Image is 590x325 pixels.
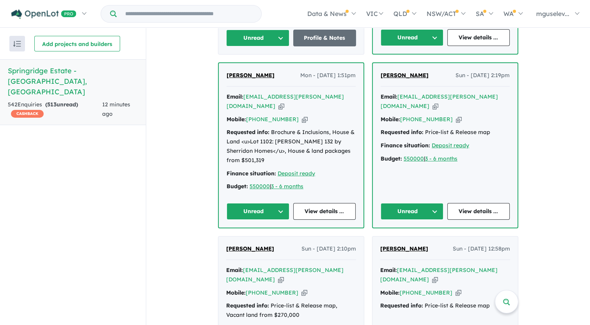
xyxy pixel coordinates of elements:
input: Try estate name, suburb, builder or developer [118,5,260,22]
button: Copy [278,276,284,284]
a: 3 - 6 months [271,183,303,190]
a: [EMAIL_ADDRESS][PERSON_NAME][DOMAIN_NAME] [226,267,344,283]
strong: Budget: [381,155,402,162]
a: Profile & Notes [293,30,356,46]
button: Unread [381,203,443,220]
span: 513 [47,101,57,108]
button: Unread [381,29,443,46]
button: Copy [301,289,307,297]
a: [PHONE_NUMBER] [246,289,298,296]
button: Copy [455,289,461,297]
strong: Email: [227,93,243,100]
strong: Budget: [227,183,248,190]
a: 3 - 6 months [425,155,457,162]
a: View details ... [447,29,510,46]
strong: Requested info: [227,129,269,136]
strong: ( unread) [45,101,78,108]
div: Price-list & Release map, Vacant land from $270,000 [226,301,356,320]
button: Copy [456,115,462,124]
a: [EMAIL_ADDRESS][PERSON_NAME][DOMAIN_NAME] [381,93,498,110]
button: Unread [227,203,289,220]
strong: Mobile: [381,116,400,123]
a: [PERSON_NAME] [226,244,274,254]
button: Unread [226,30,289,46]
span: Sun - [DATE] 2:10pm [301,244,356,254]
button: Add projects and builders [34,36,120,51]
strong: Requested info: [226,302,269,309]
a: Deposit ready [432,142,469,149]
div: 542 Enquir ies [8,100,102,119]
strong: Mobile: [380,289,400,296]
a: 550000 [250,183,270,190]
div: | [381,154,510,164]
button: Copy [432,102,438,110]
span: [PERSON_NAME] [381,72,429,79]
button: Copy [432,276,438,284]
span: Sun - [DATE] 2:19pm [455,71,510,80]
img: Openlot PRO Logo White [11,9,76,19]
a: Deposit ready [278,170,315,177]
a: View details ... [447,203,510,220]
div: Price-list & Release map [380,301,510,311]
strong: Requested info: [381,129,423,136]
div: Brochure & Inclusions, House & Land <u>Lot 1102: [PERSON_NAME] 132 by Sherridon Homes</u>, House ... [227,128,356,165]
a: [PHONE_NUMBER] [246,116,299,123]
span: [PERSON_NAME] [226,245,274,252]
span: Sun - [DATE] 12:58pm [453,244,510,254]
a: [EMAIL_ADDRESS][PERSON_NAME][DOMAIN_NAME] [380,267,498,283]
strong: Email: [381,93,397,100]
div: | [227,182,356,191]
strong: Email: [380,267,397,274]
strong: Email: [226,267,243,274]
span: [PERSON_NAME] [380,245,428,252]
div: Price-list & Release map [381,128,510,137]
span: [PERSON_NAME] [227,72,275,79]
span: Mon - [DATE] 1:51pm [300,71,356,80]
a: [PHONE_NUMBER] [400,116,453,123]
strong: Requested info: [380,302,423,309]
a: View details ... [293,203,356,220]
a: [PERSON_NAME] [380,244,428,254]
a: [EMAIL_ADDRESS][PERSON_NAME][DOMAIN_NAME] [227,93,344,110]
strong: Finance situation: [381,142,430,149]
strong: Mobile: [226,289,246,296]
strong: Finance situation: [227,170,276,177]
button: Copy [278,102,284,110]
span: 12 minutes ago [102,101,130,117]
a: 550000 [404,155,424,162]
span: mguselev... [536,10,569,18]
img: sort.svg [13,41,21,47]
a: [PERSON_NAME] [227,71,275,80]
a: [PERSON_NAME] [381,71,429,80]
a: [PHONE_NUMBER] [400,289,452,296]
span: CASHBACK [11,110,44,118]
strong: Mobile: [227,116,246,123]
button: Copy [302,115,308,124]
h5: Springridge Estate - [GEOGRAPHIC_DATA] , [GEOGRAPHIC_DATA] [8,65,138,97]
